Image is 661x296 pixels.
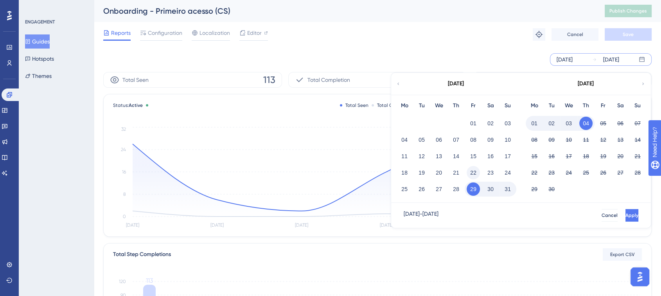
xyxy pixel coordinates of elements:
div: Th [447,101,465,110]
button: 02 [545,117,558,130]
button: 08 [467,133,480,146]
tspan: 32 [121,126,126,132]
span: Cancel [602,212,618,218]
span: Save [623,31,634,38]
button: 03 [501,117,514,130]
tspan: 24 [121,147,126,152]
button: 02 [484,117,497,130]
div: ENGAGEMENT [25,19,55,25]
div: [DATE] [603,55,619,64]
button: Publish Changes [605,5,652,17]
span: Localization [199,28,230,38]
span: Reports [111,28,131,38]
button: 21 [631,150,644,163]
button: 23 [484,166,497,179]
tspan: [DATE] [295,222,308,228]
button: 03 [562,117,575,130]
span: Cancel [567,31,583,38]
button: 31 [501,182,514,196]
div: Total Seen [340,102,368,108]
button: 30 [484,182,497,196]
span: Total Seen [122,75,149,85]
button: 17 [501,150,514,163]
button: 20 [432,166,445,179]
button: 21 [449,166,463,179]
tspan: 8 [123,191,126,197]
span: Editor [247,28,262,38]
span: 113 [263,74,275,86]
button: 18 [398,166,411,179]
tspan: [DATE] [380,222,393,228]
button: 15 [528,150,541,163]
div: Total Completion [372,102,415,108]
button: 17 [562,150,575,163]
button: 25 [579,166,593,179]
div: Onboarding - Primeiro acesso (CS) [103,5,585,16]
button: 11 [398,150,411,163]
div: Sa [482,101,499,110]
div: Tu [543,101,560,110]
button: 01 [528,117,541,130]
div: Fr [465,101,482,110]
div: [DATE] [578,79,594,88]
button: 06 [432,133,445,146]
div: Tu [413,101,430,110]
button: Cancel [551,28,598,41]
span: Export CSV [610,251,635,258]
button: 16 [545,150,558,163]
button: 26 [415,182,428,196]
button: 20 [614,150,627,163]
button: Save [605,28,652,41]
button: 19 [415,166,428,179]
tspan: [DATE] [126,222,139,228]
button: Guides [25,34,50,49]
tspan: [DATE] [210,222,224,228]
span: Publish Changes [609,8,647,14]
button: 24 [562,166,575,179]
tspan: 0 [123,214,126,219]
button: 27 [432,182,445,196]
button: 09 [545,133,558,146]
button: 28 [449,182,463,196]
button: 04 [579,117,593,130]
tspan: 120 [119,279,126,284]
button: 14 [449,150,463,163]
button: 01 [467,117,480,130]
button: 19 [596,150,610,163]
button: 29 [528,182,541,196]
button: 15 [467,150,480,163]
span: Need Help? [18,2,49,11]
span: Active [129,103,143,108]
button: Cancel [602,209,618,222]
button: 07 [631,117,644,130]
div: [DATE] - [DATE] [404,209,438,222]
div: Fr [595,101,612,110]
button: 22 [528,166,541,179]
button: 09 [484,133,497,146]
button: 08 [528,133,541,146]
div: Mo [396,101,413,110]
button: 13 [614,133,627,146]
button: 06 [614,117,627,130]
button: Hotspots [25,52,54,66]
button: Apply [625,209,638,222]
button: 10 [501,133,514,146]
div: Th [577,101,595,110]
button: 12 [415,150,428,163]
div: Total Step Completions [113,250,171,259]
button: 22 [467,166,480,179]
button: 16 [484,150,497,163]
button: 13 [432,150,445,163]
button: 18 [579,150,593,163]
div: We [430,101,447,110]
button: 14 [631,133,644,146]
button: 04 [398,133,411,146]
button: 12 [596,133,610,146]
button: 30 [545,182,558,196]
span: Status: [113,102,143,108]
div: Su [629,101,646,110]
button: Export CSV [603,248,642,261]
button: 25 [398,182,411,196]
span: Total Completion [307,75,350,85]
